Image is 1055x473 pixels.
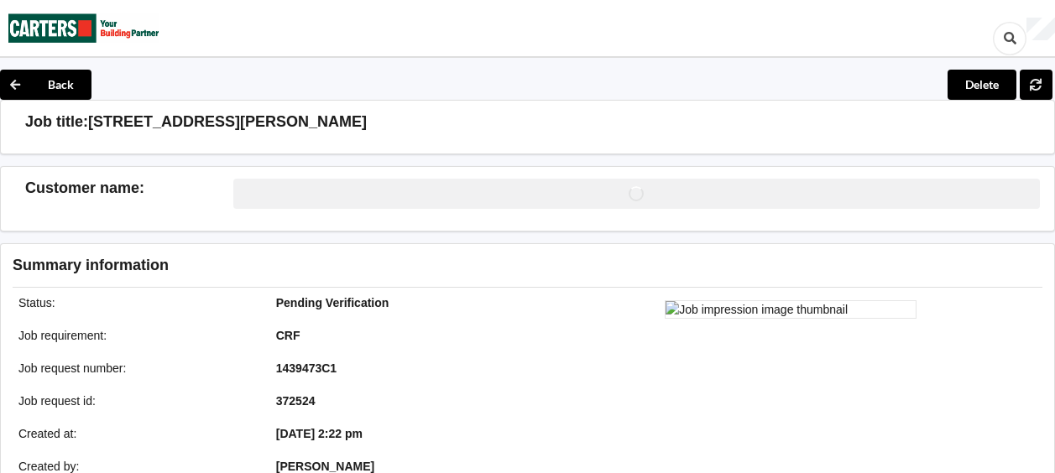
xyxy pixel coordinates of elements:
[665,300,917,319] img: Job impression image thumbnail
[25,112,88,132] h3: Job title:
[88,112,367,132] h3: [STREET_ADDRESS][PERSON_NAME]
[7,360,264,377] div: Job request number :
[7,392,264,409] div: Job request id :
[8,1,159,55] img: Carters
[13,256,779,275] h3: Summary information
[25,179,233,198] h3: Customer name :
[7,425,264,442] div: Created at :
[7,294,264,311] div: Status :
[276,296,389,309] b: Pending Verification
[7,327,264,344] div: Job requirement :
[1026,18,1055,41] div: User Profile
[276,460,374,473] b: [PERSON_NAME]
[276,361,337,375] b: 1439473C1
[276,394,316,408] b: 372524
[276,427,363,440] b: [DATE] 2:22 pm
[276,329,300,342] b: CRF
[948,70,1016,100] button: Delete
